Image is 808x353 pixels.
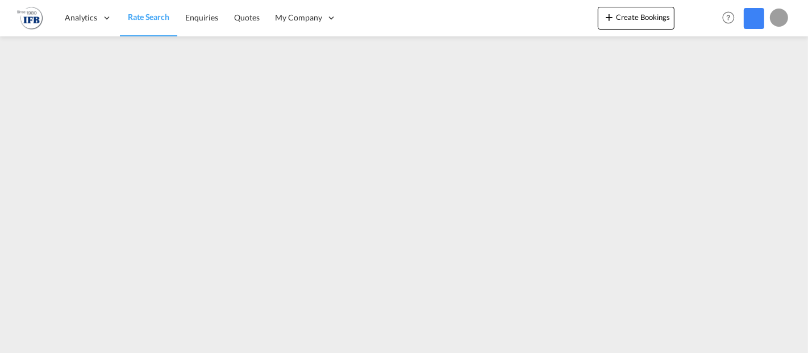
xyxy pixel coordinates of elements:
[276,12,322,23] span: My Company
[719,8,744,28] div: Help
[128,12,169,22] span: Rate Search
[598,7,674,30] button: icon-plus 400-fgCreate Bookings
[234,13,259,22] span: Quotes
[719,8,738,27] span: Help
[185,13,218,22] span: Enquiries
[65,12,97,23] span: Analytics
[602,10,616,24] md-icon: icon-plus 400-fg
[17,5,43,31] img: 2b726980256c11eeaa87296e05903fd5.png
